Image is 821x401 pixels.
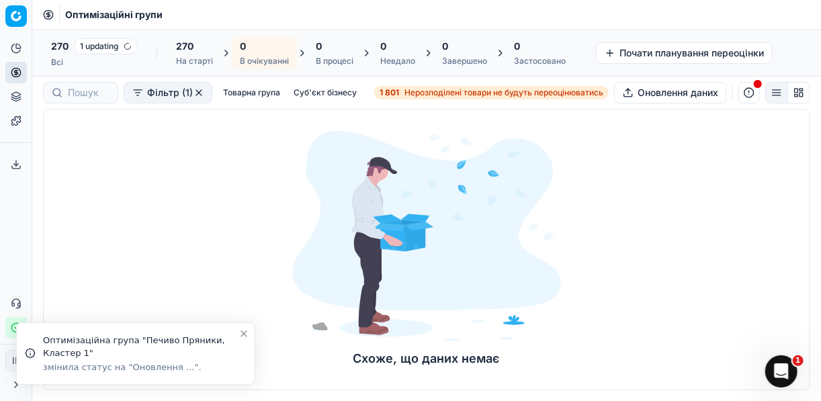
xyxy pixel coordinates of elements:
[380,87,399,98] strong: 1 801
[124,82,212,103] button: Фільтр (1)
[514,56,566,66] div: Застосовано
[236,326,252,342] button: Close toast
[43,361,239,373] div: змінила статус на "Оновлення ...".
[176,56,213,66] div: На старті
[176,40,193,53] span: 270
[404,87,603,98] span: Нерозподілені товари не будуть переоцінюватись
[51,40,69,53] span: 270
[65,8,163,21] nav: breadcrumb
[514,40,520,53] span: 0
[292,349,561,368] div: Схоже, що даних немає
[288,85,362,101] button: Суб'єкт бізнесу
[240,40,246,53] span: 0
[5,350,27,371] button: IL
[442,40,448,53] span: 0
[51,57,138,68] div: Всі
[614,82,727,103] button: Оновлення даних
[442,56,487,66] div: Завершено
[380,56,415,66] div: Невдало
[765,355,797,388] iframe: Intercom live chat
[316,40,322,53] span: 0
[74,38,138,54] span: 1 updating
[218,85,286,101] button: Товарна група
[65,8,163,21] span: Оптимізаційні групи
[316,56,353,66] div: В процесі
[68,86,110,99] input: Пошук
[596,42,773,64] button: Почати планування переоцінки
[43,334,239,360] div: Оптимізаційна група "Печиво Пряники, Кластер 1"
[380,40,386,53] span: 0
[6,351,26,371] span: IL
[240,56,289,66] div: В очікуванні
[374,86,609,99] a: 1 801Нерозподілені товари не будуть переоцінюватись
[793,355,804,366] span: 1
